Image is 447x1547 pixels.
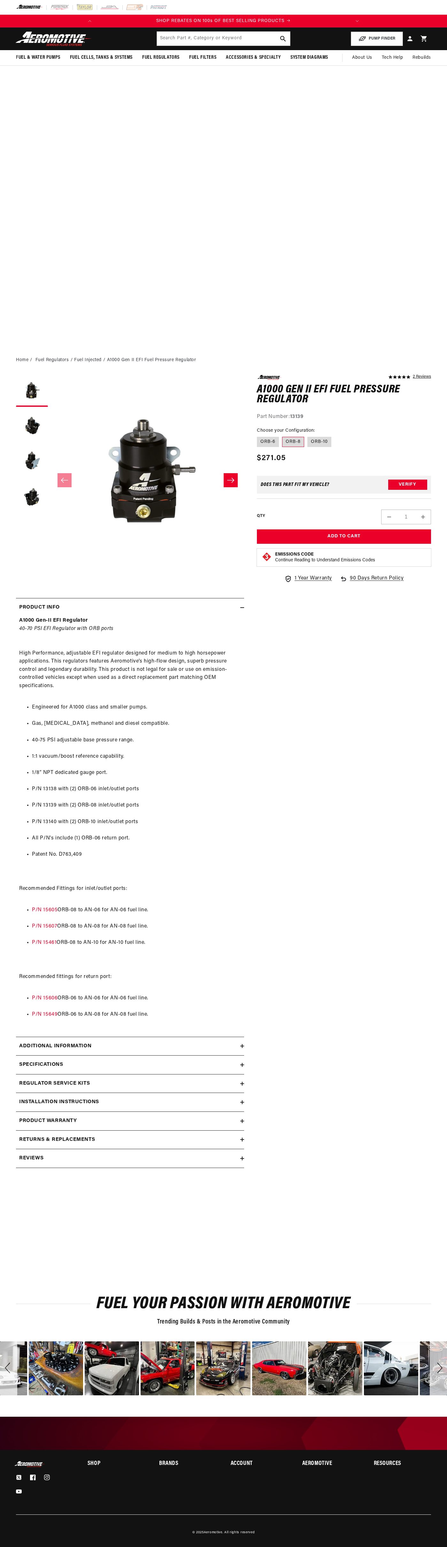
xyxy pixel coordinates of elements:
[350,574,404,589] span: 90 Days Return Policy
[96,18,351,25] div: Announcement
[224,1531,255,1534] small: All rights reserved
[74,357,107,364] li: Fuel Injected
[231,1461,288,1467] summary: Account
[70,54,133,61] span: Fuel Cells, Tanks & Systems
[16,445,48,477] button: Load image 3 in gallery view
[276,32,290,46] button: search button
[408,50,436,65] summary: Rebuilds
[16,1296,431,1311] h2: Fuel Your Passion with Aeromotive
[192,1531,223,1534] small: © 2025 .
[16,1131,244,1149] summary: Returns & replacements
[364,1341,418,1396] div: image number 16
[58,473,72,487] button: Slide left
[19,1117,77,1125] h2: Product warranty
[16,1037,244,1056] summary: Additional information
[141,1341,195,1396] div: Photo from a Shopper
[374,1461,431,1467] summary: Resources
[252,1341,306,1396] div: image number 14
[16,375,48,407] button: Load image 1 in gallery view
[32,922,241,931] li: ORB-08 to AN-08 for AN-08 fuel line.
[308,1341,362,1396] div: Photo from a Shopper
[412,54,431,61] span: Rebuilds
[221,50,286,65] summary: Accessories & Specialty
[347,50,377,65] a: About Us
[14,31,94,46] img: Aeromotive
[32,994,241,1003] li: ORB-06 to AN-06 for AN-06 fuel line.
[282,437,304,447] label: ORB-8
[32,785,241,793] li: P/N 13138 with (2) ORB-06 inlet/outlet ports
[307,437,331,447] label: ORB-10
[295,574,332,583] span: 1 Year Warranty
[16,598,244,617] summary: Product Info
[257,385,431,405] h1: A1000 Gen II EFI Fuel Pressure Regulator
[257,437,279,447] label: ORB-6
[364,1341,418,1396] div: Photo from a Shopper
[196,1341,250,1396] div: Photo from a Shopper
[382,54,403,61] span: Tech Help
[275,552,314,557] strong: Emissions Code
[32,906,241,914] li: ORB-08 to AN-06 for AN-06 fuel line.
[32,720,241,728] li: Gas, [MEDICAL_DATA], methanol and diesel compatible.
[19,1154,43,1163] h2: Reviews
[157,32,290,46] input: Search by Part Number, Category or Keyword
[275,557,375,563] p: Continue Reading to Understand Emissions Codes
[261,482,329,487] div: Does This part fit My vehicle?
[32,939,241,947] li: ORB-08 to AN-10 for AN-10 fuel line.
[32,907,58,913] a: P/N 15605
[19,1136,95,1144] h2: Returns & replacements
[19,626,113,631] em: 40-70 PSI EFI Regulator with ORB ports
[19,603,59,612] h2: Product Info
[16,357,431,364] nav: breadcrumbs
[88,1461,145,1467] summary: Shop
[32,1012,58,1017] a: P/N 15649
[257,452,286,464] span: $271.05
[252,1341,306,1396] div: Photo from a Shopper
[142,54,180,61] span: Fuel Regulators
[16,1093,244,1111] summary: Installation Instructions
[377,50,408,65] summary: Tech Help
[340,574,404,589] a: 90 Days Return Policy
[85,1341,139,1396] div: Photo from a Shopper
[32,703,241,712] li: Engineered for A1000 class and smaller pumps.
[302,1461,359,1467] h2: Aeromotive
[32,851,241,859] li: Patent No. D763,409
[388,480,427,490] button: Verify
[16,480,48,512] button: Load image 4 in gallery view
[351,15,364,27] button: Translation missing: en.sections.announcements.next_announcement
[156,19,284,23] span: SHOP REBATES ON 100s OF BEST SELLING PRODUCTS
[35,357,74,364] li: Fuel Regulators
[83,15,96,27] button: Translation missing: en.sections.announcements.previous_announcement
[85,1341,139,1396] div: image number 11
[16,410,48,442] button: Load image 2 in gallery view
[19,1098,99,1106] h2: Installation Instructions
[16,1149,244,1168] summary: Reviews
[65,50,137,65] summary: Fuel Cells, Tanks & Systems
[96,18,351,25] div: 1 of 2
[16,54,60,61] span: Fuel & Water Pumps
[32,753,241,761] li: 1:1 vacuum/boost reference capability.
[32,769,241,777] li: 1/8″ NPT dedicated gauge port.
[19,1061,63,1069] h2: Specifications
[16,375,244,585] media-gallery: Gallery Viewer
[32,940,57,945] a: P/N 15461
[157,1319,290,1325] span: Trending Builds & Posts in the Aeromotive Community
[275,552,375,563] button: Emissions CodeContinue Reading to Understand Emissions Codes
[141,1341,195,1396] div: image number 12
[32,924,57,929] a: P/N 15607
[96,18,351,25] a: SHOP REBATES ON 100s OF BEST SELLING PRODUCTS
[29,1341,83,1396] div: image number 10
[19,1080,90,1088] h2: Regulator Service Kits
[16,357,28,364] a: Home
[224,473,238,487] button: Slide right
[159,1461,216,1467] h2: Brands
[184,50,221,65] summary: Fuel Filters
[257,413,431,421] div: Part Number:
[257,427,315,434] legend: Choose your Configuration:
[352,55,372,60] span: About Us
[16,617,244,1027] div: High Performance, adjustable EFI regulator designed for medium to high horsepower applications. T...
[32,818,241,826] li: P/N 13140 with (2) ORB-10 inlet/outlet ports
[308,1341,362,1396] div: image number 15
[137,50,184,65] summary: Fuel Regulators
